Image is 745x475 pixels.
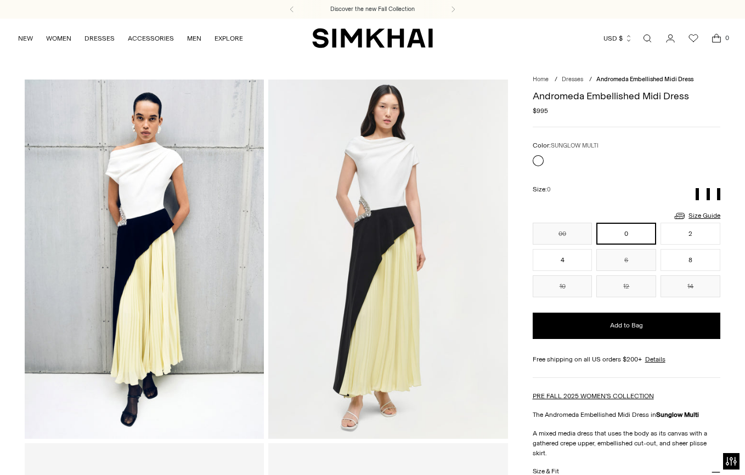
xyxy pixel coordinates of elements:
a: SIMKHAI [312,27,433,49]
button: 12 [596,275,656,297]
a: Go to the account page [659,27,681,49]
button: 00 [533,223,592,245]
a: NEW [18,26,33,50]
a: WOMEN [46,26,71,50]
a: PRE FALL 2025 WOMEN'S COLLECTION [533,392,654,400]
div: / [589,75,592,84]
a: DRESSES [84,26,115,50]
p: A mixed media dress that uses the body as its canvas with a gathered crepe upper, embellished cut... [533,428,721,458]
span: Add to Bag [610,321,643,330]
label: Size: [533,184,551,195]
div: / [555,75,557,84]
span: $995 [533,106,548,116]
button: 6 [596,249,656,271]
label: Color: [533,140,599,151]
a: Discover the new Fall Collection [330,5,415,14]
img: Andromeda Embellished Midi Dress [25,80,264,439]
a: ACCESSORIES [128,26,174,50]
button: Add to Bag [533,313,721,339]
nav: breadcrumbs [533,75,721,84]
span: 0 [722,33,732,43]
button: 10 [533,275,592,297]
button: 4 [533,249,592,271]
button: 14 [661,275,720,297]
div: Free shipping on all US orders $200+ [533,354,721,364]
strong: Sunglow Multi [656,411,699,419]
a: EXPLORE [215,26,243,50]
a: Home [533,76,549,83]
button: 8 [661,249,720,271]
p: The Andromeda Embellished Midi Dress in [533,410,721,420]
a: Size Guide [673,209,720,223]
img: Andromeda Embellished Midi Dress [268,80,507,439]
span: 0 [547,186,551,193]
a: Details [645,354,665,364]
span: Andromeda Embellished Midi Dress [596,76,693,83]
span: SUNGLOW MULTI [551,142,599,149]
h1: Andromeda Embellished Midi Dress [533,91,721,101]
a: Wishlist [682,27,704,49]
a: Open cart modal [706,27,727,49]
button: 2 [661,223,720,245]
button: 0 [596,223,656,245]
a: Open search modal [636,27,658,49]
h3: Size & Fit [533,468,559,475]
a: Dresses [562,76,583,83]
button: USD $ [603,26,633,50]
a: MEN [187,26,201,50]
